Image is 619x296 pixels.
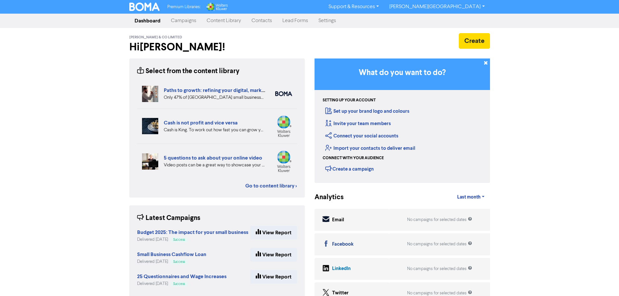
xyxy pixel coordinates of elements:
[332,241,354,248] div: Facebook
[173,238,185,241] span: Success
[277,14,313,27] a: Lead Forms
[315,192,336,202] div: Analytics
[275,91,292,96] img: boma
[129,41,305,53] h2: Hi [PERSON_NAME] !
[164,94,265,101] div: Only 47% of New Zealand small businesses expect growth in 2025. We’ve highlighted four key ways y...
[129,35,182,40] span: [PERSON_NAME] & Co Limited
[325,145,415,151] a: Import your contacts to deliver email
[137,229,248,236] strong: Budget 2025: The impact for your small business
[313,14,341,27] a: Settings
[250,270,297,284] a: View Report
[164,87,317,94] a: Paths to growth: refining your digital, market and export strategies
[166,14,201,27] a: Campaigns
[325,133,398,139] a: Connect your social accounts
[457,194,481,200] span: Last month
[275,150,292,172] img: wolters_kluwer
[137,273,226,280] strong: 25 Questionnaires and Wage Increases
[137,281,226,287] div: Delivered [DATE]
[315,58,490,183] div: Getting Started in BOMA
[129,3,160,11] img: BOMA Logo
[246,14,277,27] a: Contacts
[324,68,480,78] h3: What do you want to do?
[137,259,206,265] div: Delivered [DATE]
[323,97,376,103] div: Setting up your account
[459,33,490,49] button: Create
[323,2,384,12] a: Support & Resources
[167,5,200,9] span: Premium Libraries:
[407,217,472,223] div: No campaigns for selected dates
[325,164,374,174] div: Create a campaign
[137,66,239,76] div: Select from the content library
[137,274,226,279] a: 25 Questionnaires and Wage Increases
[250,226,297,239] a: View Report
[407,266,472,272] div: No campaigns for selected dates
[129,14,166,27] a: Dashboard
[137,230,248,235] a: Budget 2025: The impact for your small business
[325,121,391,127] a: Invite your team members
[332,265,351,273] div: LinkedIn
[137,251,206,258] strong: Small Business Cashflow Loan
[164,155,262,161] a: 5 questions to ask about your online video
[452,191,490,204] a: Last month
[245,182,297,190] a: Go to content library >
[323,155,384,161] div: Connect with your audience
[164,127,265,134] div: Cash is King. To work out how fast you can grow your business, you need to look at your projected...
[275,115,292,137] img: wolterskluwer
[173,282,185,286] span: Success
[407,241,472,247] div: No campaigns for selected dates
[137,252,206,257] a: Small Business Cashflow Loan
[173,260,185,264] span: Success
[137,237,248,243] div: Delivered [DATE]
[206,3,228,11] img: Wolters Kluwer
[325,108,409,114] a: Set up your brand logo and colours
[332,216,344,224] div: Email
[137,213,200,223] div: Latest Campaigns
[250,248,297,262] a: View Report
[164,162,265,169] div: Video posts can be a great way to showcase your product and build brand trust and connections wit...
[201,14,246,27] a: Content Library
[164,120,238,126] a: Cash is not profit and vice versa
[384,2,490,12] a: [PERSON_NAME][GEOGRAPHIC_DATA]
